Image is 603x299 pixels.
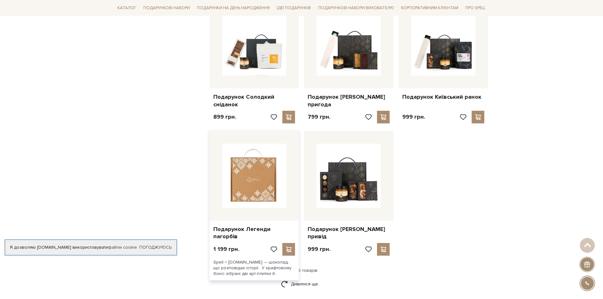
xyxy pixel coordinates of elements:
[112,268,491,273] div: 16 з 26 товарів
[308,226,390,240] a: Подарунок [PERSON_NAME] привід
[308,93,390,108] a: Подарунок [PERSON_NAME] пригода
[108,245,137,250] a: файли cookie
[194,3,272,13] a: Подарунки на День народження
[141,3,192,13] a: Подарункові набори
[139,245,172,250] a: Погоджуюсь
[115,3,139,13] a: Каталог
[308,246,330,253] p: 999 грн.
[402,113,425,121] p: 999 грн.
[463,3,488,13] a: Про Spell
[213,93,295,108] a: Подарунок Солодкий сніданок
[399,3,461,13] a: Корпоративним клієнтам
[5,245,177,250] div: Я дозволяю [DOMAIN_NAME] використовувати
[316,3,397,13] a: Подарункові набори вихователю
[281,278,322,290] a: Дивитися ще
[402,93,484,101] a: Подарунок Київський ранок
[213,226,295,240] a: Подарунок Легенди пагорбів
[210,256,299,281] div: Spell × [DOMAIN_NAME] — шоколад, що розповідає історії. У крафтовому боксі зібрані дві арт-плитки...
[274,3,313,13] a: Ідеї подарунків
[308,113,330,121] p: 799 грн.
[222,144,286,208] img: Подарунок Легенди пагорбів
[213,113,236,121] p: 899 грн.
[213,246,239,253] p: 1 199 грн.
